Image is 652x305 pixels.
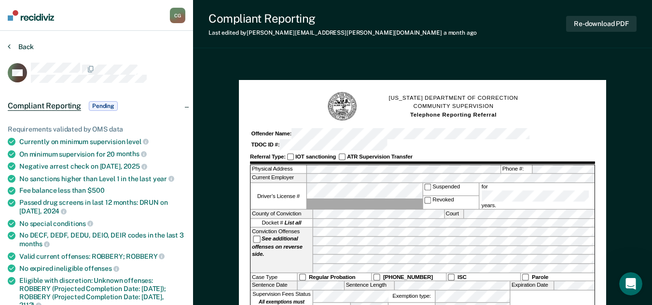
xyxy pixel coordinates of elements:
[8,101,81,111] span: Compliant Reporting
[383,274,433,280] strong: [PHONE_NUMBER]
[126,252,165,260] span: ROBBERY
[8,42,34,51] button: Back
[284,220,301,226] strong: List all
[19,252,185,261] div: Valid current offenses: ROBBERY;
[480,183,593,209] label: for years.
[43,207,67,215] span: 2024
[19,240,50,248] span: months
[19,199,185,215] div: Passed drug screens in last 12 months: DRUN on [DATE],
[19,174,185,183] div: No sanctions higher than Level 1 in the last
[8,125,185,133] div: Requirements validated by OMS data
[250,281,297,290] label: Sentence Date
[262,219,302,226] span: Docket #
[309,274,355,280] strong: Regular Probation
[19,264,185,273] div: No expired ineligible
[482,190,589,201] input: for years.
[619,272,642,295] iframe: Intercom live chat
[444,29,477,36] span: a month ago
[19,231,185,248] div: No DECF, DEDF, DEDU, DEIO, DEIR codes in the last 3
[424,197,431,204] input: Revoked
[532,274,548,280] strong: Parole
[250,228,312,273] div: Conviction Offenses
[389,94,518,119] h1: [US_STATE] DEPARTMENT OF CORRECTION COMMUNITY SUPERVISION
[19,186,185,195] div: Fee balance less than
[126,138,148,146] span: level
[124,162,147,170] span: 2025
[373,274,380,281] input: [PHONE_NUMBER]
[295,153,336,159] strong: IOT sanctioning
[287,153,294,160] input: IOT sanctioning
[423,197,478,209] label: Revoked
[250,210,312,218] label: County of Conviction
[327,91,358,122] img: TN Seal
[19,137,185,146] div: Currently on minimum supervision
[153,175,174,183] span: year
[251,131,292,137] strong: Offender Name:
[87,186,104,194] span: $500
[444,210,463,218] label: Court
[458,274,467,280] strong: ISC
[299,274,306,281] input: Regular Probation
[19,150,185,159] div: On minimum supervision for 20
[424,184,431,191] input: Suspended
[252,236,303,257] strong: See additional offenses on reverse side.
[19,219,185,228] div: No special
[19,162,185,171] div: Negative arrest check on [DATE],
[250,273,297,281] div: Case Type
[89,101,118,111] span: Pending
[208,12,476,26] div: Compliant Reporting
[410,111,497,118] strong: Telephone Reporting Referral
[250,153,286,159] strong: Referral Type:
[170,8,185,23] button: CG
[447,274,455,281] input: ISC
[522,274,529,281] input: Parole
[566,16,637,32] button: Re-download PDF
[116,150,147,158] span: months
[338,153,346,160] input: ATR Supervision Transfer
[250,183,306,209] label: Driver’s License #
[251,142,280,148] strong: TDOC ID #:
[388,291,435,302] label: Exemption type:
[8,10,54,21] img: Recidiviz
[53,220,93,227] span: conditions
[170,8,185,23] div: C G
[345,281,394,290] label: Sentence Length
[250,174,306,183] label: Current Employer
[84,265,119,272] span: offenses
[423,183,478,196] label: Suspended
[501,165,532,173] label: Phone #:
[250,165,306,173] label: Physical Address
[347,153,413,159] strong: ATR Supervision Transfer
[253,236,261,243] input: See additional offenses on reverse side.
[511,281,554,290] label: Expiration Date
[208,29,476,36] div: Last edited by [PERSON_NAME][EMAIL_ADDRESS][PERSON_NAME][DOMAIN_NAME]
